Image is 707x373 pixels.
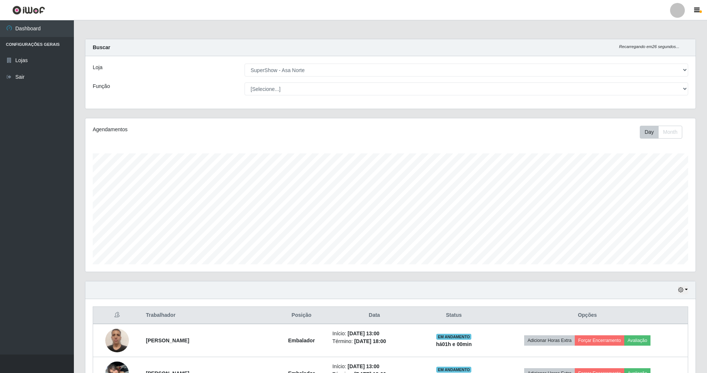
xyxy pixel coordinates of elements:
li: Início: [332,363,416,370]
strong: Buscar [93,44,110,50]
th: Data [328,307,421,324]
th: Status [421,307,487,324]
th: Trabalhador [141,307,275,324]
label: Loja [93,64,102,71]
img: CoreUI Logo [12,6,45,15]
i: Recarregando em 26 segundos... [619,44,679,49]
li: Início: [332,330,416,338]
li: Término: [332,338,416,345]
strong: Embalador [288,338,315,343]
th: Posição [275,307,328,324]
img: 1745348003536.jpeg [105,325,129,356]
button: Month [658,126,682,139]
time: [DATE] 13:00 [348,363,379,369]
span: EM ANDAMENTO [436,334,471,340]
button: Avaliação [624,335,650,346]
th: Opções [487,307,688,324]
strong: [PERSON_NAME] [146,338,189,343]
label: Função [93,82,110,90]
button: Forçar Encerramento [575,335,624,346]
div: Toolbar with button groups [640,126,688,139]
button: Adicionar Horas Extra [524,335,575,346]
div: Agendamentos [93,126,334,133]
strong: há 01 h e 00 min [436,341,472,347]
button: Day [640,126,659,139]
time: [DATE] 18:00 [354,338,386,344]
time: [DATE] 13:00 [348,330,379,336]
span: EM ANDAMENTO [436,367,471,373]
div: First group [640,126,682,139]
